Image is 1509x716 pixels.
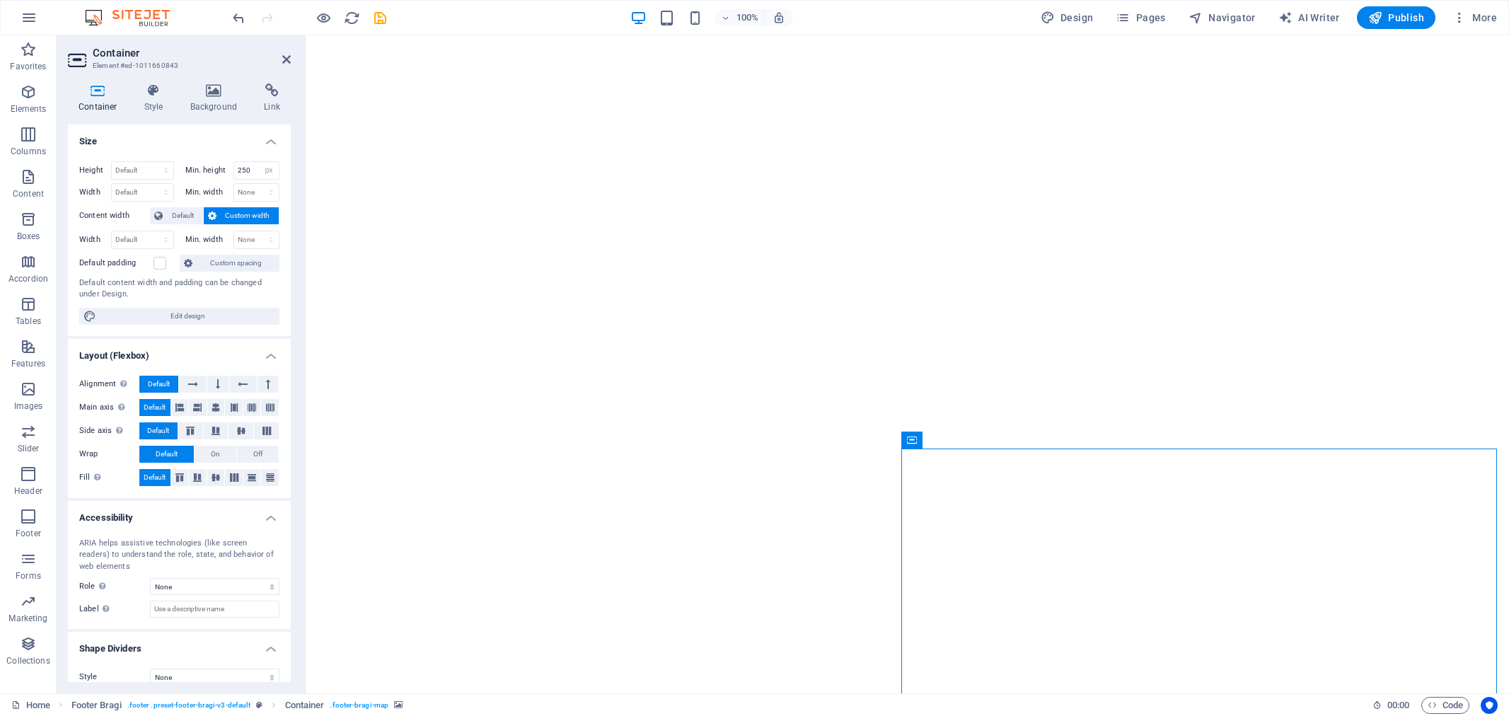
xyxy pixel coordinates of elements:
[715,9,765,26] button: 100%
[371,9,388,26] button: save
[185,188,233,196] label: Min. width
[1183,6,1261,29] button: Navigator
[14,485,42,497] p: Header
[221,207,275,224] span: Custom width
[6,655,50,666] p: Collections
[10,61,46,72] p: Favorites
[344,10,360,26] i: Reload page
[197,255,275,272] span: Custom spacing
[253,83,291,113] h4: Link
[134,83,180,113] h4: Style
[68,83,134,113] h4: Container
[185,236,233,243] label: Min. width
[13,188,44,200] p: Content
[71,697,403,714] nav: breadcrumb
[156,446,178,463] span: Default
[79,538,279,573] div: ARIA helps assistive technologies (like screen readers) to understand the role, state, and behavi...
[79,672,98,681] span: Style
[1447,6,1503,29] button: More
[93,47,291,59] h2: Container
[79,207,150,224] label: Content width
[11,146,46,157] p: Columns
[394,701,403,709] i: This element contains a background
[79,469,139,486] label: Fill
[1041,11,1094,25] span: Design
[1116,11,1165,25] span: Pages
[71,697,122,714] span: Click to select. Double-click to edit
[8,613,47,624] p: Marketing
[1397,700,1399,710] span: :
[139,399,170,416] button: Default
[150,601,279,618] input: Use a descriptive name
[127,697,251,714] span: . footer .preset-footer-bragi-v3-default
[79,422,139,439] label: Side axis
[1273,6,1346,29] button: AI Writer
[372,10,388,26] i: Save (Ctrl+S)
[195,446,236,463] button: On
[180,255,279,272] button: Custom spacing
[736,9,758,26] h6: 100%
[147,422,169,439] span: Default
[18,443,40,454] p: Slider
[144,469,166,486] span: Default
[1387,697,1409,714] span: 00 00
[79,236,111,243] label: Width
[256,701,262,709] i: This element is a customizable preset
[253,446,262,463] span: Off
[79,308,279,325] button: Edit design
[79,399,139,416] label: Main axis
[79,577,110,594] span: Role
[16,528,41,539] p: Footer
[1372,697,1410,714] h6: Session time
[1481,697,1498,714] button: Usercentrics
[100,308,275,325] span: Edit design
[11,697,50,714] a: Click to cancel selection. Double-click to open Pages
[79,277,279,301] div: Default content width and padding can be changed under Design.
[1421,697,1469,714] button: Code
[204,207,279,224] button: Custom width
[167,207,199,224] span: Default
[68,125,291,150] h4: Size
[231,10,247,26] i: Undo: Change link (Ctrl+Z)
[1278,11,1340,25] span: AI Writer
[8,273,48,284] p: Accordion
[185,166,233,174] label: Min. height
[1189,11,1256,25] span: Navigator
[343,9,360,26] button: reload
[1110,6,1171,29] button: Pages
[17,231,40,242] p: Boxes
[180,83,254,113] h4: Background
[11,103,47,115] p: Elements
[1035,6,1099,29] div: Design (Ctrl+Alt+Y)
[93,59,262,72] h3: Element #ed-1011660843
[68,501,291,526] h4: Accessibility
[211,446,220,463] span: On
[16,316,41,327] p: Tables
[1452,11,1497,25] span: More
[14,400,43,412] p: Images
[237,446,279,463] button: Off
[68,339,291,364] h4: Layout (Flexbox)
[1357,6,1435,29] button: Publish
[79,255,154,272] label: Default padding
[16,570,41,582] p: Forms
[139,422,178,439] button: Default
[144,399,166,416] span: Default
[1428,697,1463,714] span: Code
[79,188,111,196] label: Width
[150,207,203,224] button: Default
[230,9,247,26] button: undo
[81,9,187,26] img: Editor Logo
[11,358,45,369] p: Features
[79,601,150,618] label: Label
[79,446,139,463] label: Wrap
[79,166,111,174] label: Height
[68,632,291,657] h4: Shape Dividers
[773,11,785,24] i: On resize automatically adjust zoom level to fit chosen device.
[139,446,194,463] button: Default
[330,697,388,714] span: . footer-bragi-map
[1368,11,1424,25] span: Publish
[285,697,325,714] span: Click to select. Double-click to edit
[139,376,178,393] button: Default
[139,469,170,486] button: Default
